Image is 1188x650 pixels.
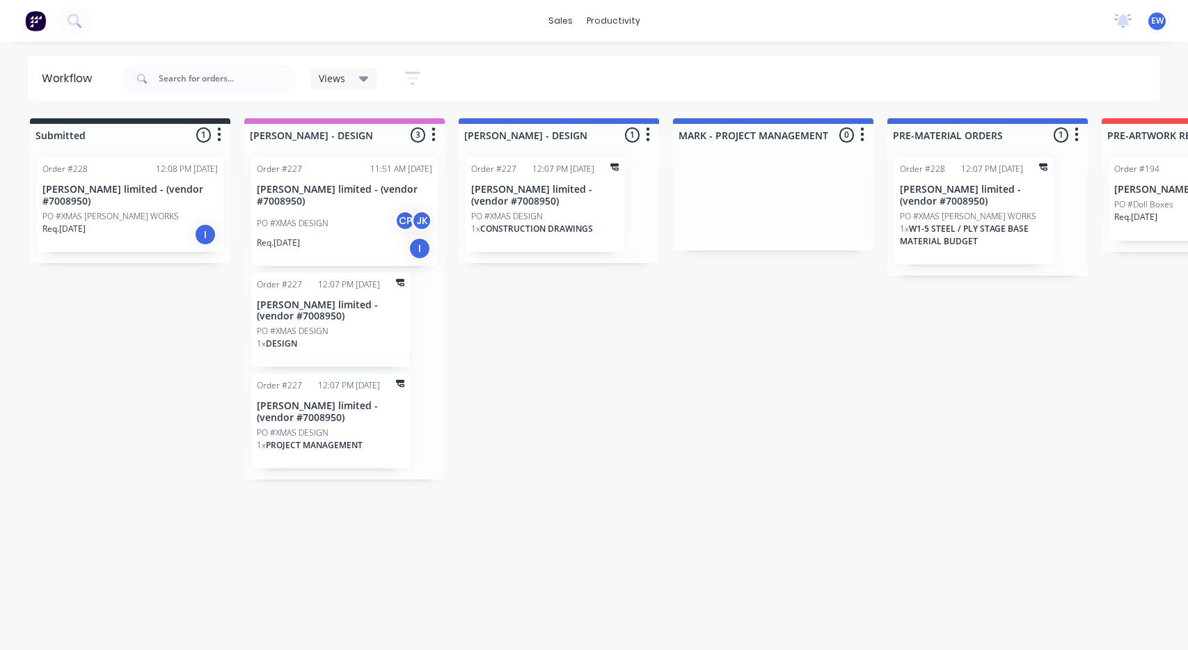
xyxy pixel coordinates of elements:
[257,379,302,392] div: Order #227
[961,163,1023,175] div: 12:07 PM [DATE]
[900,223,909,235] span: 1 x
[42,70,99,87] div: Workflow
[466,157,624,252] div: Order #22712:07 PM [DATE][PERSON_NAME] limited - (vendor #7008950)PO #XMAS DESIGN1xCONSTRUCTION D...
[42,163,88,175] div: Order #228
[319,71,345,86] span: Views
[411,210,432,231] div: JK
[156,163,218,175] div: 12:08 PM [DATE]
[1114,198,1173,211] p: PO #Doll Boxes
[1151,15,1164,27] span: EW
[541,10,580,31] div: sales
[318,379,380,392] div: 12:07 PM [DATE]
[257,163,302,175] div: Order #227
[471,184,619,207] p: [PERSON_NAME] limited - (vendor #7008950)
[257,184,432,207] p: [PERSON_NAME] limited - (vendor #7008950)
[194,223,216,246] div: I
[532,163,594,175] div: 12:07 PM [DATE]
[471,163,516,175] div: Order #227
[42,210,179,223] p: PO #XMAS [PERSON_NAME] WORKS
[37,157,223,252] div: Order #22812:08 PM [DATE][PERSON_NAME] limited - (vendor #7008950)PO #XMAS [PERSON_NAME] WORKSReq...
[42,223,86,235] p: Req. [DATE]
[257,217,328,230] p: PO #XMAS DESIGN
[900,163,945,175] div: Order #228
[257,439,266,451] span: 1 x
[1114,163,1159,175] div: Order #194
[251,273,410,367] div: Order #22712:07 PM [DATE][PERSON_NAME] limited - (vendor #7008950)PO #XMAS DESIGN1xDESIGN
[266,338,297,349] span: DESIGN
[471,210,543,223] p: PO #XMAS DESIGN
[257,427,328,439] p: PO #XMAS DESIGN
[257,299,404,323] p: [PERSON_NAME] limited - (vendor #7008950)
[318,278,380,291] div: 12:07 PM [DATE]
[251,374,410,468] div: Order #22712:07 PM [DATE][PERSON_NAME] limited - (vendor #7008950)PO #XMAS DESIGN1xPROJECT MANAGE...
[257,325,328,338] p: PO #XMAS DESIGN
[900,223,1029,247] span: W1-5 STEEL / PLY STAGE BASE MATERIAL BUDGET
[580,10,647,31] div: productivity
[900,210,1036,223] p: PO #XMAS [PERSON_NAME] WORKS
[894,157,1053,264] div: Order #22812:07 PM [DATE][PERSON_NAME] limited - (vendor #7008950)PO #XMAS [PERSON_NAME] WORKS1xW...
[159,65,296,93] input: Search for orders...
[409,237,431,260] div: I
[900,184,1047,207] p: [PERSON_NAME] limited - (vendor #7008950)
[395,210,415,231] div: CP
[471,223,480,235] span: 1 x
[42,184,218,207] p: [PERSON_NAME] limited - (vendor #7008950)
[257,400,404,424] p: [PERSON_NAME] limited - (vendor #7008950)
[266,439,363,451] span: PROJECT MANAGEMENT
[257,278,302,291] div: Order #227
[25,10,46,31] img: Factory
[257,338,266,349] span: 1 x
[480,223,593,235] span: CONSTRUCTION DRAWINGS
[257,237,300,249] p: Req. [DATE]
[1114,211,1157,223] p: Req. [DATE]
[370,163,432,175] div: 11:51 AM [DATE]
[251,157,438,266] div: Order #22711:51 AM [DATE][PERSON_NAME] limited - (vendor #7008950)PO #XMAS DESIGNCPJKReq.[DATE]I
